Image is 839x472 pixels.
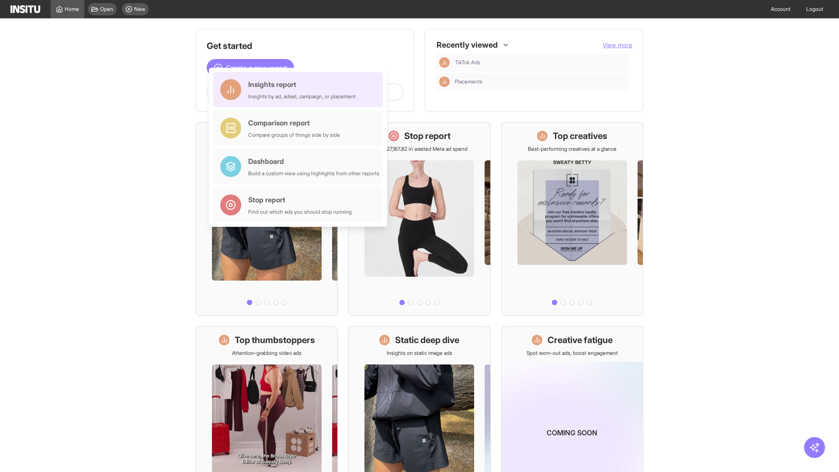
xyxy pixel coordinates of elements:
button: View more [603,41,632,49]
div: Insights report [248,79,356,90]
h1: Get started [207,40,403,52]
div: Comparison report [248,118,340,128]
p: Insights on static image ads [387,350,452,357]
span: Create a new report [226,62,287,73]
h1: Stop report [404,130,451,142]
p: Best-performing creatives at a glance [528,146,617,153]
h1: Top thumbstoppers [235,334,315,346]
div: Dashboard [248,156,379,167]
button: Create a new report [207,59,294,76]
span: Placements [455,78,625,85]
div: Insights [439,76,450,87]
div: Build a custom view using highlights from other reports [248,170,379,177]
a: Top creativesBest-performing creatives at a glance [501,122,643,316]
div: Insights by ad, adset, campaign, or placement [248,93,356,100]
span: View more [603,41,632,49]
span: TikTok Ads [455,59,480,66]
span: Home [65,6,79,13]
div: Stop report [248,194,352,205]
p: Save £27,167.82 in wasted Meta ad spend [371,146,468,153]
div: Find out which ads you should stop running [248,208,352,215]
span: Open [100,6,113,13]
div: Compare groups of things side by side [248,132,340,139]
p: Attention-grabbing video ads [232,350,302,357]
span: New [134,6,145,13]
h1: Static deep dive [395,334,459,346]
a: What's live nowSee all active ads instantly [196,122,338,316]
a: Stop reportSave £27,167.82 in wasted Meta ad spend [348,122,490,316]
img: Logo [10,5,40,13]
div: Insights [439,57,450,68]
span: TikTok Ads [455,59,625,66]
h1: Top creatives [553,130,607,142]
span: Placements [455,78,482,85]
